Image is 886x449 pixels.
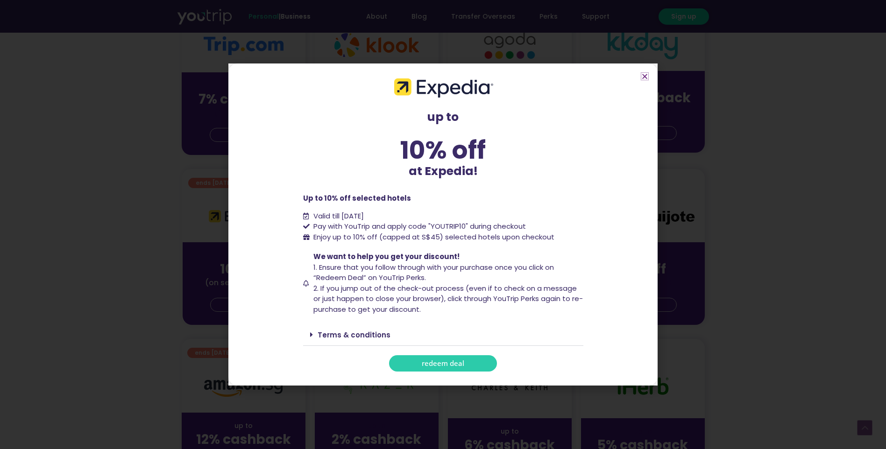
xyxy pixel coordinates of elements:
p: up to [303,108,583,126]
span: Enjoy up to 10% off (capped at S$45) selected hotels upon checkout [311,232,554,243]
span: Pay with YouTrip and apply code "YOUTRIP10" during checkout [311,221,526,232]
span: Valid till [DATE] [313,211,364,221]
span: We want to help you get your discount! [313,252,460,261]
a: Close [641,73,648,80]
p: at Expedia! [303,162,583,180]
span: redeem deal [422,360,464,367]
a: redeem deal [389,355,497,372]
p: Up to 10% off selected hotels [303,193,583,204]
div: Terms & conditions [303,324,583,346]
a: Terms & conditions [318,330,390,340]
span: 2. If you jump out of the check-out process (even if to check on a message or just happen to clos... [313,283,583,314]
div: 10% off [303,138,583,162]
span: 1. Ensure that you follow through with your purchase once you click on “Redeem Deal” on YouTrip P... [313,262,554,283]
